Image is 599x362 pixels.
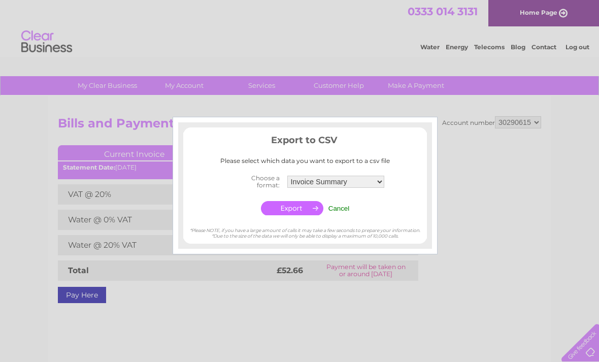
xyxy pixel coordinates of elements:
[183,133,427,151] h3: Export to CSV
[21,26,73,57] img: logo.png
[328,205,350,212] input: Cancel
[183,218,427,239] div: *Please NOTE, if you have a large amount of calls it may take a few seconds to prepare your infor...
[565,43,589,51] a: Log out
[531,43,556,51] a: Contact
[183,157,427,164] div: Please select which data you want to export to a csv file
[446,43,468,51] a: Energy
[408,5,478,18] a: 0333 014 3131
[511,43,525,51] a: Blog
[420,43,440,51] a: Water
[60,6,540,49] div: Clear Business is a trading name of Verastar Limited (registered in [GEOGRAPHIC_DATA] No. 3667643...
[474,43,505,51] a: Telecoms
[224,172,285,192] th: Choose a format:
